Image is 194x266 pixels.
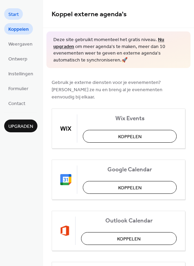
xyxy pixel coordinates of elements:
[4,97,29,109] a: Contact
[83,181,177,194] button: Koppelen
[8,100,25,107] span: Contact
[60,174,71,185] img: google
[117,236,141,243] span: Koppelen
[53,35,164,51] a: Nu upgraden
[83,130,177,143] button: Koppelen
[4,120,37,132] button: Upgraden
[8,26,29,33] span: Koppelen
[8,85,28,93] span: Formulier
[60,225,70,236] img: outlook
[8,56,27,63] span: Ontwerp
[83,166,177,173] span: Google Calendar
[118,184,142,192] span: Koppelen
[8,70,33,78] span: Instellingen
[52,79,185,101] span: Gebruik je externe diensten voor je evenementen? [PERSON_NAME] ze nu en breng al je evenementen e...
[81,217,177,225] span: Outlook Calendar
[81,232,177,245] button: Koppelen
[4,53,32,64] a: Ontwerp
[60,123,71,134] img: wix
[4,38,37,49] a: Weergaven
[53,37,184,64] span: Deze site gebruikt momenteel het gratis niveau. om meer agenda's te maken, meer dan 10 evenemente...
[8,123,33,130] span: Upgraden
[8,41,33,48] span: Weergaven
[4,8,23,20] a: Start
[83,115,177,122] span: Wix Events
[118,133,142,141] span: Koppelen
[4,23,33,35] a: Koppelen
[4,83,33,94] a: Formulier
[52,8,127,21] span: Koppel externe agenda's
[4,68,37,79] a: Instellingen
[8,11,19,18] span: Start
